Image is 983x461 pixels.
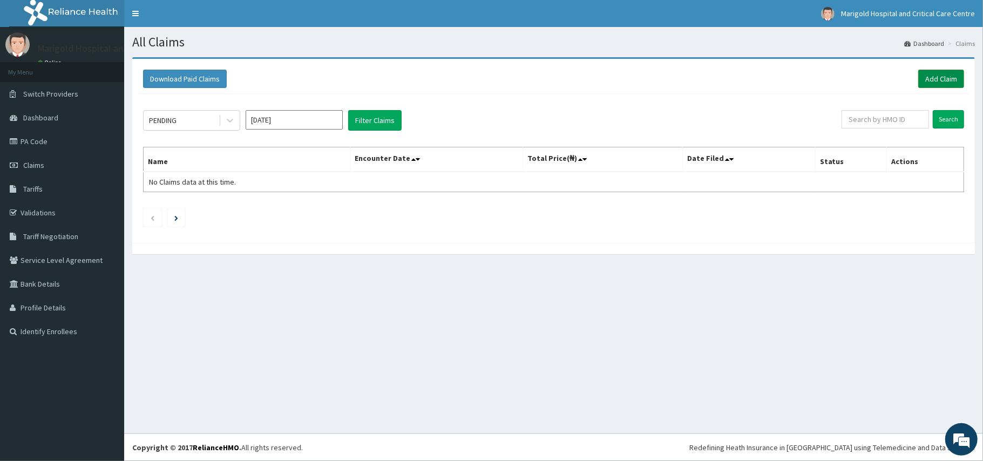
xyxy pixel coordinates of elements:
[149,115,177,126] div: PENDING
[918,70,964,88] a: Add Claim
[887,147,964,172] th: Actions
[23,89,78,99] span: Switch Providers
[5,32,30,57] img: User Image
[174,213,178,222] a: Next page
[23,184,43,194] span: Tariffs
[689,442,975,453] div: Redefining Heath Insurance in [GEOGRAPHIC_DATA] using Telemedicine and Data Science!
[683,147,815,172] th: Date Filed
[821,7,835,21] img: User Image
[841,9,975,18] span: Marigold Hospital and Critical Care Centre
[132,443,241,452] strong: Copyright © 2017 .
[842,110,929,128] input: Search by HMO ID
[193,443,239,452] a: RelianceHMO
[523,147,683,172] th: Total Price(₦)
[63,136,149,245] span: We're online!
[177,5,203,31] div: Minimize live chat window
[350,147,523,172] th: Encounter Date
[945,39,975,48] li: Claims
[23,232,78,241] span: Tariff Negotiation
[23,113,58,123] span: Dashboard
[38,59,64,66] a: Online
[144,147,350,172] th: Name
[150,213,155,222] a: Previous page
[56,60,181,74] div: Chat with us now
[933,110,964,128] input: Search
[132,35,975,49] h1: All Claims
[5,295,206,333] textarea: Type your message and hit 'Enter'
[38,44,213,53] p: Marigold Hospital and Critical Care Centre
[143,70,227,88] button: Download Paid Claims
[20,54,44,81] img: d_794563401_company_1708531726252_794563401
[124,433,983,461] footer: All rights reserved.
[149,177,236,187] span: No Claims data at this time.
[246,110,343,130] input: Select Month and Year
[904,39,944,48] a: Dashboard
[348,110,402,131] button: Filter Claims
[815,147,886,172] th: Status
[23,160,44,170] span: Claims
